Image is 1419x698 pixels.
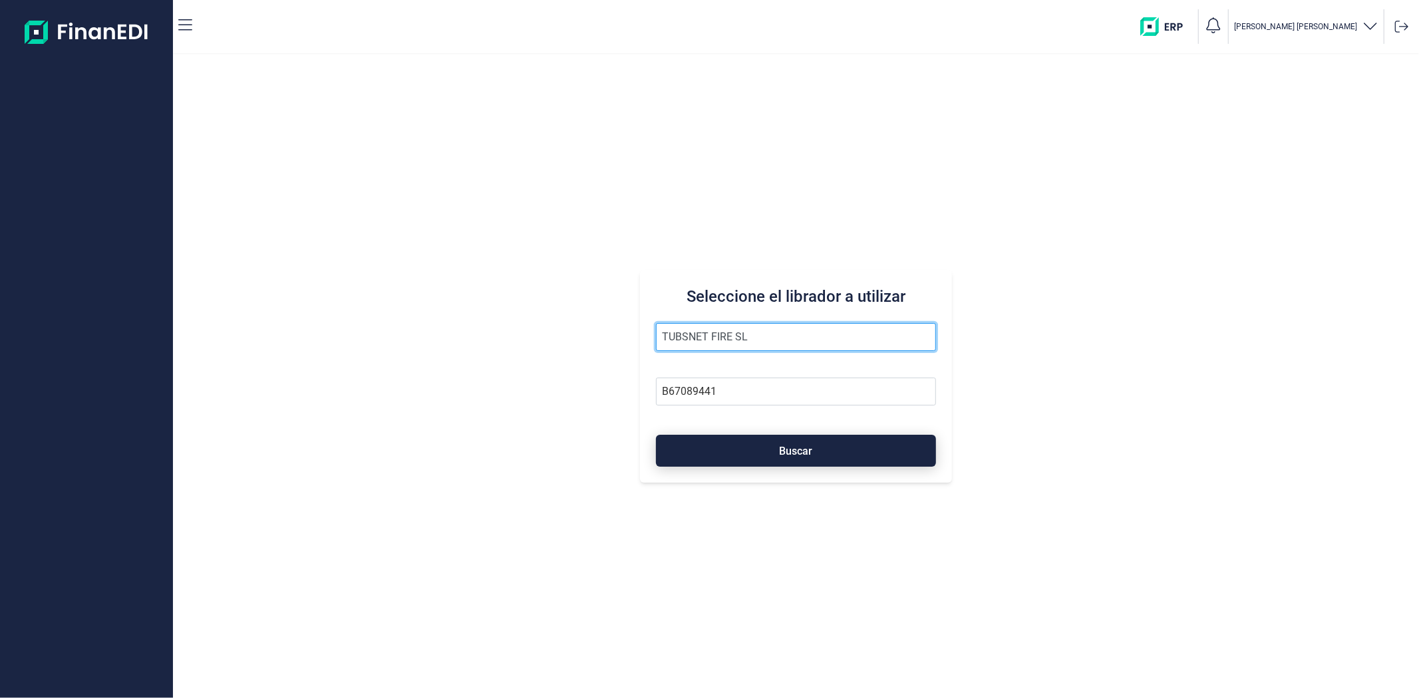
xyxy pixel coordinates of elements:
[1234,17,1378,37] button: [PERSON_NAME] [PERSON_NAME]
[656,286,935,307] h3: Seleccione el librador a utilizar
[656,323,935,351] input: Seleccione la razón social
[780,446,813,456] span: Buscar
[1234,21,1357,32] p: [PERSON_NAME] [PERSON_NAME]
[25,11,149,53] img: Logo de aplicación
[656,435,935,467] button: Buscar
[656,378,935,406] input: Busque por NIF
[1140,17,1193,36] img: erp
